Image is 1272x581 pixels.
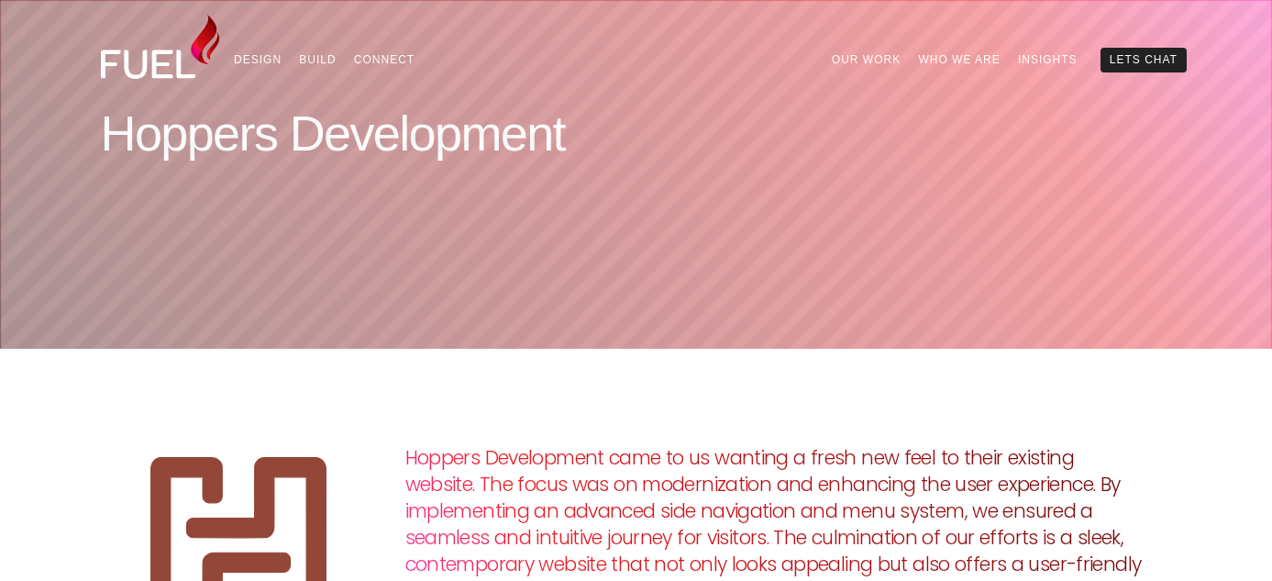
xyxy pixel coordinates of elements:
[101,15,220,79] img: Fuel Design Ltd - Website design and development company in North Shore, Auckland
[910,48,1010,72] a: Who We Are
[823,48,910,72] a: Our Work
[226,48,291,72] a: Design
[1009,48,1086,72] a: Insights
[345,48,424,72] a: Connect
[291,48,346,72] a: Build
[1101,48,1186,72] a: Lets Chat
